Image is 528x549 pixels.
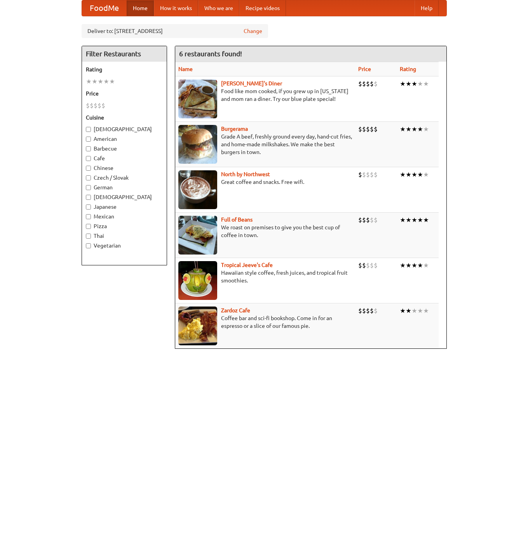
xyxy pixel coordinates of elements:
[86,195,91,200] input: [DEMOGRAPHIC_DATA]
[86,127,91,132] input: [DEMOGRAPHIC_DATA]
[178,269,352,284] p: Hawaiian style coffee, fresh juices, and tropical fruit smoothies.
[178,223,352,239] p: We roast on premises to give you the best cup of coffee in town.
[86,203,163,211] label: Japanese
[178,170,217,209] img: north.jpg
[221,126,248,132] a: Burgerama
[178,216,217,255] img: beans.jpg
[370,80,374,88] li: $
[411,125,417,133] li: ★
[417,170,423,179] li: ★
[86,90,163,97] h5: Price
[178,307,217,345] img: zardoz.jpg
[406,216,411,224] li: ★
[221,80,282,87] a: [PERSON_NAME]'s Diner
[423,125,429,133] li: ★
[86,222,163,230] label: Pizza
[423,170,429,179] li: ★
[86,214,91,219] input: Mexican
[417,125,423,133] li: ★
[406,125,411,133] li: ★
[374,261,378,270] li: $
[417,80,423,88] li: ★
[178,261,217,300] img: jeeves.jpg
[374,307,378,315] li: $
[370,261,374,270] li: $
[362,170,366,179] li: $
[86,137,91,142] input: American
[362,307,366,315] li: $
[406,170,411,179] li: ★
[400,307,406,315] li: ★
[370,170,374,179] li: $
[178,87,352,103] p: Food like mom cooked, if you grew up in [US_STATE] and mom ran a diner. Try our blue plate special!
[82,46,167,62] h4: Filter Restaurants
[244,27,262,35] a: Change
[178,125,217,164] img: burgerama.jpg
[221,262,273,268] b: Tropical Jeeve's Cafe
[358,66,371,72] a: Price
[411,261,417,270] li: ★
[366,80,370,88] li: $
[400,170,406,179] li: ★
[86,184,163,191] label: German
[374,216,378,224] li: $
[423,80,429,88] li: ★
[358,80,362,88] li: $
[127,0,154,16] a: Home
[417,307,423,315] li: ★
[86,193,163,201] label: [DEMOGRAPHIC_DATA]
[82,0,127,16] a: FoodMe
[101,101,105,110] li: $
[86,224,91,229] input: Pizza
[417,216,423,224] li: ★
[86,146,91,151] input: Barbecue
[86,101,90,110] li: $
[423,216,429,224] li: ★
[198,0,239,16] a: Who we are
[366,170,370,179] li: $
[179,50,242,57] ng-pluralize: 6 restaurants found!
[358,261,362,270] li: $
[362,216,366,224] li: $
[98,77,103,86] li: ★
[370,216,374,224] li: $
[358,307,362,315] li: $
[86,135,163,143] label: American
[406,261,411,270] li: ★
[178,314,352,330] p: Coffee bar and sci-fi bookshop. Come in for an espresso or a slice of our famous pie.
[221,171,270,177] b: North by Northwest
[178,80,217,118] img: sallys.jpg
[221,216,253,223] b: Full of Beans
[374,80,378,88] li: $
[154,0,198,16] a: How it works
[86,234,91,239] input: Thai
[239,0,286,16] a: Recipe videos
[94,101,98,110] li: $
[86,154,163,162] label: Cafe
[411,307,417,315] li: ★
[400,66,416,72] a: Rating
[86,242,163,249] label: Vegetarian
[86,164,163,172] label: Chinese
[103,77,109,86] li: ★
[417,261,423,270] li: ★
[178,133,352,156] p: Grade A beef, freshly ground every day, hand-cut fries, and home-made milkshakes. We make the bes...
[423,261,429,270] li: ★
[415,0,439,16] a: Help
[400,261,406,270] li: ★
[86,185,91,190] input: German
[86,66,163,73] h5: Rating
[221,307,250,313] a: Zardoz Cafe
[86,77,92,86] li: ★
[400,80,406,88] li: ★
[98,101,101,110] li: $
[178,178,352,186] p: Great coffee and snacks. Free wifi.
[423,307,429,315] li: ★
[366,261,370,270] li: $
[366,307,370,315] li: $
[411,80,417,88] li: ★
[406,307,411,315] li: ★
